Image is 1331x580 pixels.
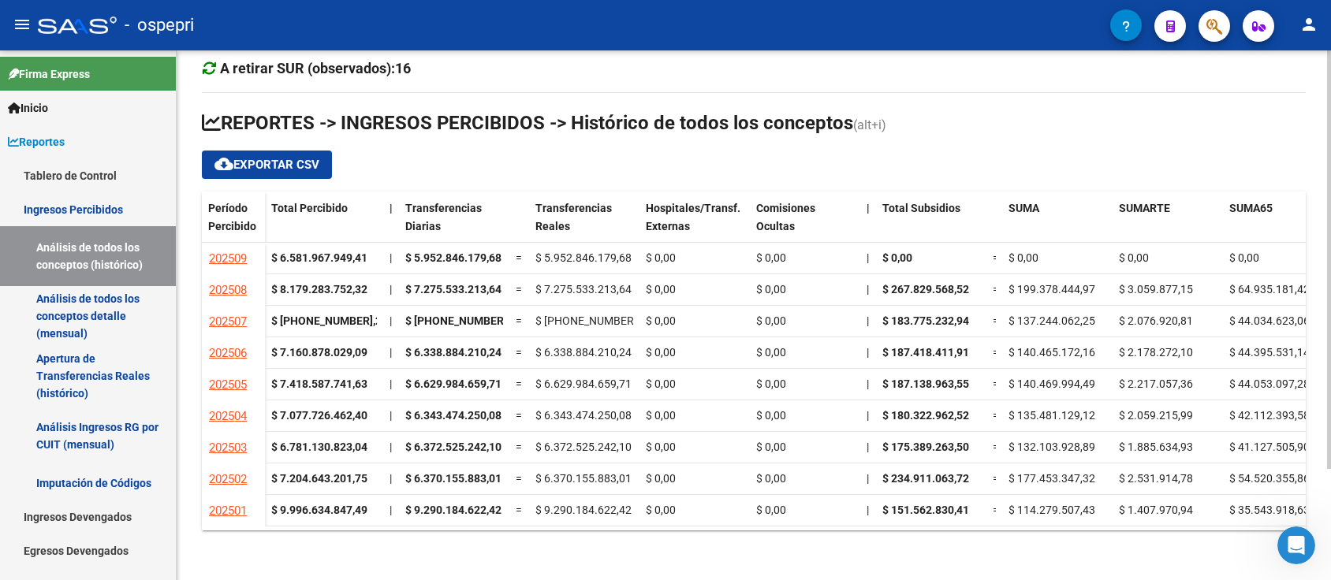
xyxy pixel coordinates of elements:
span: | [867,251,869,264]
span: REPORTES -> INGRESOS PERCIBIDOS -> Histórico de todos los conceptos [202,112,853,134]
span: $ 44.395.531,14 [1229,346,1310,359]
span: = [993,251,999,264]
span: $ 9.290.184.622,42 [405,504,501,516]
span: $ 9.290.184.622,42 [535,504,632,516]
datatable-header-cell: Transferencias Diarias [399,191,509,258]
span: $ 6.370.155.883,01 [535,472,632,485]
span: = [993,441,999,453]
span: $ 6.343.474.250,08 [405,409,501,422]
span: Reportes [8,133,65,151]
strong: $ 7.160.878.029,09 [271,346,367,359]
span: = [993,504,999,516]
span: $ 0,00 [882,251,912,264]
span: = [516,251,522,264]
span: $ 7.275.533.213,64 [405,283,501,296]
strong: $ 9.996.634.847,49 [271,504,367,516]
span: $ 42.112.393,58 [1229,409,1310,422]
span: $ 0,00 [646,377,676,390]
datatable-header-cell: | [383,191,399,258]
datatable-header-cell: Período Percibido [202,191,265,258]
span: | [390,504,392,516]
span: SUMARTE [1119,202,1170,214]
span: | [867,346,869,359]
span: $ 1.407.970,94 [1119,504,1193,516]
span: $ 0,00 [756,472,786,485]
span: | [867,314,869,327]
span: Total Percibido [271,202,348,214]
span: $ 177.453.347,32 [1009,472,1095,485]
span: 202505 [209,377,247,392]
span: $ 140.465.172,16 [1009,346,1095,359]
iframe: Intercom live chat [1277,526,1315,564]
span: $ 6.338.884.210,24 [535,346,632,359]
span: = [516,283,522,296]
span: Hospitales/Transf. Externas [646,202,740,232]
span: SUMA [1009,202,1039,214]
span: | [390,283,392,296]
span: | [390,377,392,390]
strong: $ 7.204.643.201,75 [271,472,367,485]
datatable-header-cell: Total Percibido [265,191,383,258]
span: (alt+i) [853,117,886,132]
strong: $ [PHONE_NUMBER],23 [271,314,388,327]
span: $ 140.469.994,49 [1009,377,1095,390]
span: $ 0,00 [646,504,676,516]
span: $ 6.372.525.242,10 [535,441,632,453]
span: $ 234.911.063,72 [882,472,969,485]
datatable-header-cell: | [860,191,876,258]
span: $ [PHONE_NUMBER],75 [405,314,522,327]
span: $ 6.343.474.250,08 [535,409,632,422]
span: $ 6.372.525.242,10 [405,441,501,453]
span: Exportar CSV [214,158,319,172]
span: = [993,346,999,359]
span: | [867,504,869,516]
span: $ 137.244.062,25 [1009,314,1095,327]
span: $ 0,00 [646,441,676,453]
span: $ 0,00 [646,283,676,296]
span: 202503 [209,441,247,455]
span: $ 2.531.914,78 [1119,472,1193,485]
span: $ 0,00 [756,409,786,422]
span: $ 0,00 [1229,251,1259,264]
span: $ 0,00 [756,314,786,327]
span: = [993,409,999,422]
span: Firma Express [8,65,90,83]
mat-icon: person [1299,15,1318,34]
span: = [516,504,522,516]
span: | [867,283,869,296]
span: $ 41.127.505,90 [1229,441,1310,453]
mat-icon: cloud_download [214,154,233,173]
span: $ 0,00 [646,409,676,422]
span: = [993,314,999,327]
span: $ 0,00 [756,441,786,453]
span: = [516,472,522,485]
span: $ 0,00 [756,504,786,516]
span: $ 199.378.444,97 [1009,283,1095,296]
datatable-header-cell: Transferencias Reales [529,191,639,258]
span: $ 6.629.984.659,71 [535,377,632,390]
span: Inicio [8,99,48,117]
span: $ 2.076.920,81 [1119,314,1193,327]
span: $ 5.952.846.179,68 [405,251,501,264]
span: $ 0,00 [756,377,786,390]
strong: A retirar SUR (observados): [220,60,411,76]
span: 202501 [209,504,247,518]
span: = [516,377,522,390]
span: | [867,441,869,453]
span: $ 0,00 [756,251,786,264]
span: $ 0,00 [1009,251,1038,264]
datatable-header-cell: Comisiones Ocultas [750,191,860,258]
span: | [390,202,393,214]
span: 202506 [209,346,247,360]
span: $ 0,00 [646,472,676,485]
span: 202509 [209,251,247,266]
span: $ 2.059.215,99 [1119,409,1193,422]
span: = [993,377,999,390]
span: | [867,409,869,422]
span: $ 135.481.129,12 [1009,409,1095,422]
span: Comisiones Ocultas [756,202,815,232]
span: | [390,346,392,359]
span: $ 175.389.263,50 [882,441,969,453]
strong: $ 6.781.130.823,04 [271,441,367,453]
span: $ 187.418.411,91 [882,346,969,359]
